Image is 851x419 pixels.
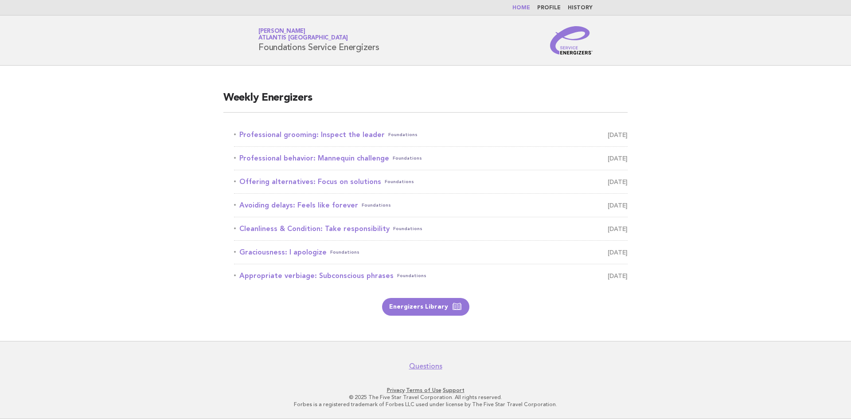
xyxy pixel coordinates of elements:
p: © 2025 The Five Star Travel Corporation. All rights reserved. [154,394,697,401]
a: Graciousness: I apologizeFoundations [DATE] [234,246,628,258]
span: Atlantis [GEOGRAPHIC_DATA] [258,35,348,41]
span: Foundations [330,246,359,258]
span: [DATE] [608,223,628,235]
span: [DATE] [608,199,628,211]
p: · · [154,387,697,394]
h2: Weekly Energizers [223,91,628,113]
a: Offering alternatives: Focus on solutionsFoundations [DATE] [234,176,628,188]
span: [DATE] [608,176,628,188]
a: Questions [409,362,442,371]
a: Home [512,5,530,11]
a: Professional grooming: Inspect the leaderFoundations [DATE] [234,129,628,141]
a: Support [443,387,465,393]
h1: Foundations Service Energizers [258,29,379,52]
span: Foundations [362,199,391,211]
span: Foundations [385,176,414,188]
span: [DATE] [608,270,628,282]
p: Forbes is a registered trademark of Forbes LLC used under license by The Five Star Travel Corpora... [154,401,697,408]
span: [DATE] [608,129,628,141]
img: Service Energizers [550,26,593,55]
span: Foundations [393,223,422,235]
a: Profile [537,5,561,11]
span: Foundations [388,129,418,141]
a: Terms of Use [406,387,441,393]
a: Cleanliness & Condition: Take responsibilityFoundations [DATE] [234,223,628,235]
a: Avoiding delays: Feels like foreverFoundations [DATE] [234,199,628,211]
a: Privacy [387,387,405,393]
span: [DATE] [608,152,628,164]
a: [PERSON_NAME]Atlantis [GEOGRAPHIC_DATA] [258,28,348,41]
a: History [568,5,593,11]
a: Energizers Library [382,298,469,316]
a: Professional behavior: Mannequin challengeFoundations [DATE] [234,152,628,164]
span: Foundations [397,270,426,282]
a: Appropriate verbiage: Subconscious phrasesFoundations [DATE] [234,270,628,282]
span: Foundations [393,152,422,164]
span: [DATE] [608,246,628,258]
